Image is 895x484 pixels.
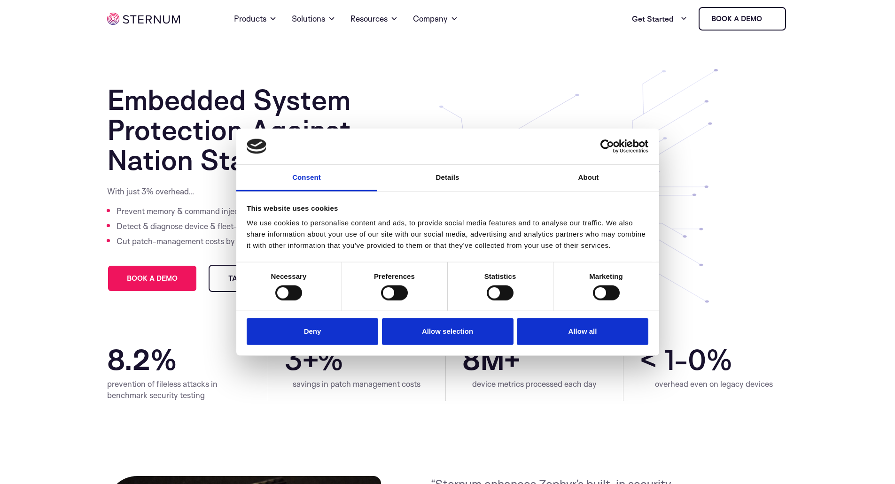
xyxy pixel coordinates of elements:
[382,318,514,345] button: Allow selection
[107,345,150,375] span: 8.2
[640,345,688,375] span: < 1-
[247,139,266,154] img: logo
[766,15,773,23] img: sternum iot
[117,234,326,249] li: Cut patch-management costs by 40%
[640,378,788,390] div: overhead even on legacy devices
[247,217,648,251] div: We use cookies to personalise content and ads, to provide social media features and to analyse ou...
[302,345,429,375] span: +%
[462,378,607,390] div: device metrics processed each day
[247,318,378,345] button: Deny
[285,345,302,375] span: 3
[699,7,786,31] a: Book a demo
[150,345,251,375] span: %
[377,165,518,192] a: Details
[589,272,623,280] strong: Marketing
[706,345,788,375] span: %
[107,378,251,401] div: prevention of fileless attacks in benchmark security testing
[117,219,326,234] li: Detect & diagnose device & fleet-level anomalies
[228,275,315,282] span: Take a Platform Tour
[127,275,178,282] span: Book a demo
[374,272,415,280] strong: Preferences
[462,345,480,375] span: 8
[107,186,326,197] p: With just 3% overhead…
[107,85,429,175] h1: Embedded System Protection Against Nation State Attacks
[209,265,335,292] a: Take a Platform Tour
[285,378,429,390] div: savings in patch management costs
[350,2,398,36] a: Resources
[236,165,377,192] a: Consent
[484,272,516,280] strong: Statistics
[107,13,180,25] img: sternum iot
[271,272,307,280] strong: Necessary
[413,2,458,36] a: Company
[566,139,648,154] a: Usercentrics Cookiebot - opens in a new window
[107,265,197,292] a: Book a demo
[292,2,335,36] a: Solutions
[247,203,648,214] div: This website uses cookies
[117,204,326,219] li: Prevent memory & command injection attacks in real-time
[632,9,687,28] a: Get Started
[234,2,277,36] a: Products
[517,318,648,345] button: Allow all
[480,345,607,375] span: M+
[518,165,659,192] a: About
[688,345,706,375] span: 0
